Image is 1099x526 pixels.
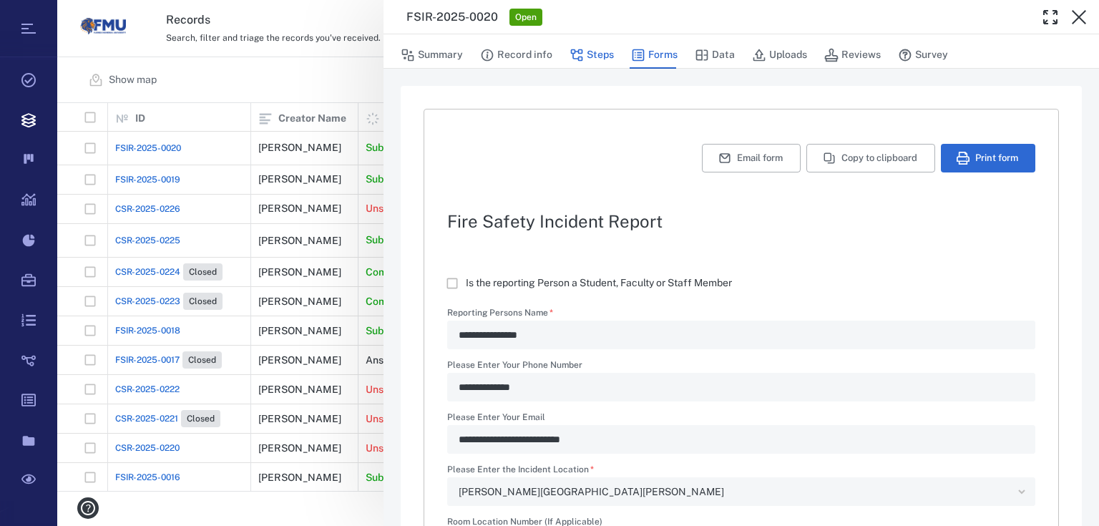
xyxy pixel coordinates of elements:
[447,321,1035,349] div: Reporting Persons Name
[702,144,801,172] button: Email form
[447,213,1035,230] h2: Fire Safety Incident Report
[447,413,1035,425] label: Please Enter Your Email
[447,373,1035,401] div: Please Enter Your Phone Number
[631,42,678,69] button: Forms
[401,42,463,69] button: Summary
[570,42,614,69] button: Steps
[695,42,735,69] button: Data
[941,144,1035,172] button: Print form
[447,361,1035,373] label: Please Enter Your Phone Number
[447,308,1035,321] label: Reporting Persons Name
[752,42,807,69] button: Uploads
[512,11,539,24] span: Open
[459,484,1012,500] div: [PERSON_NAME][GEOGRAPHIC_DATA][PERSON_NAME]
[32,10,62,23] span: Help
[824,42,881,69] button: Reviews
[1036,3,1065,31] button: Toggle Fullscreen
[406,9,498,26] h3: FSIR-2025-0020
[447,465,1035,477] label: Please Enter the Incident Location
[898,42,948,69] button: Survey
[806,144,935,172] button: Copy to clipboard
[447,477,1035,506] div: Please Enter the Incident Location
[447,425,1035,454] div: Please Enter Your Email
[480,42,552,69] button: Record info
[466,276,732,291] span: Is the reporting Person a Student, Faculty or Staff Member
[1065,3,1093,31] button: Close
